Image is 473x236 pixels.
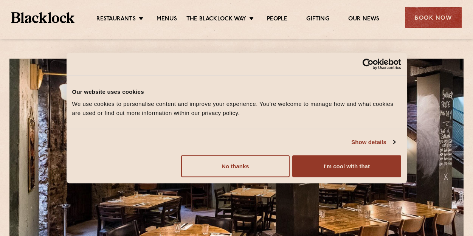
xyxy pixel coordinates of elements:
[11,12,74,23] img: BL_Textured_Logo-footer-cropped.svg
[348,16,380,24] a: Our News
[186,16,246,24] a: The Blacklock Way
[306,16,329,24] a: Gifting
[96,16,136,24] a: Restaurants
[72,99,401,117] div: We use cookies to personalise content and improve your experience. You're welcome to manage how a...
[72,87,401,96] div: Our website uses cookies
[351,138,395,147] a: Show details
[181,155,290,177] button: No thanks
[405,7,462,28] div: Book Now
[157,16,177,24] a: Menus
[267,16,287,24] a: People
[292,155,401,177] button: I'm cool with that
[335,59,401,70] a: Usercentrics Cookiebot - opens in a new window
